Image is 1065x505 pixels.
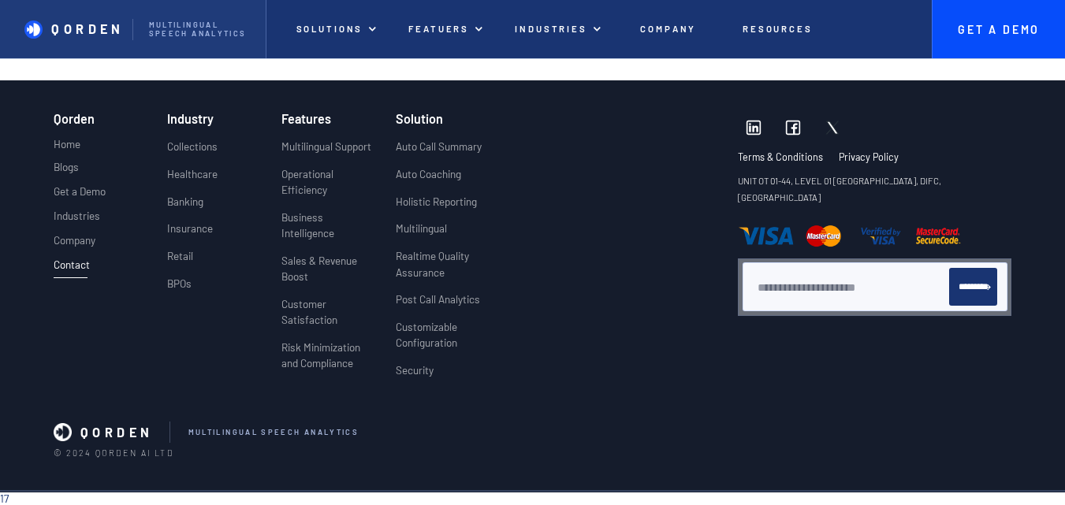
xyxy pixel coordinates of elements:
a: Customizable Configuration [396,319,510,362]
p: QORDEN [51,21,124,36]
p: Healthcare [167,166,218,182]
p: Solutions [296,24,363,35]
p: QORDEN [80,425,153,440]
p: Terms & Conditions [738,151,823,163]
a: Business Intelligence [281,210,373,253]
a: Insurance [167,221,213,248]
p: Contact [54,258,88,271]
a: Get a Demo [54,185,106,205]
h3: Industry [167,112,214,126]
a: Multilingual [396,221,447,248]
h3: Solution [396,112,443,126]
a: Healthcare [167,166,218,194]
p: Realtime Quality Assurance [396,248,510,280]
p: Banking [167,194,203,210]
a: Collections [167,139,218,166]
a: Sales & Revenue Boost [281,253,373,296]
p: Sales & Revenue Boost [281,253,373,285]
h3: Qorden [54,112,95,132]
p: Get A Demo [951,23,1046,36]
p: Multilingual Support [281,139,371,154]
p: Risk Minimization and Compliance [281,340,373,372]
p: Resources [743,24,813,35]
a: Retail [167,248,193,276]
p: Business Intelligence [281,210,373,242]
a: Terms & Conditions [738,151,839,173]
a: Customer Satisfaction [281,296,373,340]
p: Customer Satisfaction [281,296,373,329]
p: Customizable Configuration [396,319,510,351]
p: Auto Coaching [396,166,461,182]
p: Multilingual [396,221,447,236]
p: Privacy Policy [839,151,899,163]
p: Auto Call Summary [396,139,482,154]
a: Security [396,362,434,390]
p: Security [396,362,434,378]
p: Featuers [408,24,469,35]
p: Retail [167,248,193,264]
a: Auto Coaching [396,166,461,194]
a: Home [54,136,80,156]
a: QORDENmULTILINGUAL sPEECH aNALYTICS [54,421,991,443]
a: BPOs [167,276,192,303]
p: Industries [515,24,586,35]
p: Post Call Analytics [396,291,480,307]
p: © 2024 Qorden AI LTD [54,448,1012,459]
h3: Features [281,112,331,126]
a: Industries [54,210,100,229]
a: Auto Call Summary [396,139,482,166]
a: Company [54,234,95,254]
p: Home [54,136,80,152]
a: Banking [167,194,203,221]
strong: UNIT OT 01-44, LEVEL 01 [GEOGRAPHIC_DATA], DIFC, [GEOGRAPHIC_DATA] [738,176,941,202]
p: Operational Efficiency [281,166,373,199]
a: Post Call Analytics [396,291,480,319]
p: Industries [54,210,100,222]
p: Holistic Reporting [396,194,477,210]
p: BPOs [167,276,192,291]
a: Privacy Policy [839,151,899,173]
p: mULTILINGUAL sPEECH aNALYTICS [188,428,359,436]
a: Multilingual Support [281,139,371,166]
p: Insurance [167,221,213,236]
form: Newsletter [757,268,997,306]
a: Contact [54,258,88,278]
a: Operational Efficiency [281,166,373,210]
a: Holistic Reporting [396,194,477,221]
p: Multilingual Speech analytics [149,20,250,39]
p: Company [54,234,95,247]
p: Blogs [54,161,79,173]
p: Company [640,24,696,35]
p: Get a Demo [54,185,106,198]
p: Collections [167,139,218,154]
a: Realtime Quality Assurance [396,248,510,291]
a: Risk Minimization and Compliance [281,340,373,383]
a: Blogs [54,161,79,180]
